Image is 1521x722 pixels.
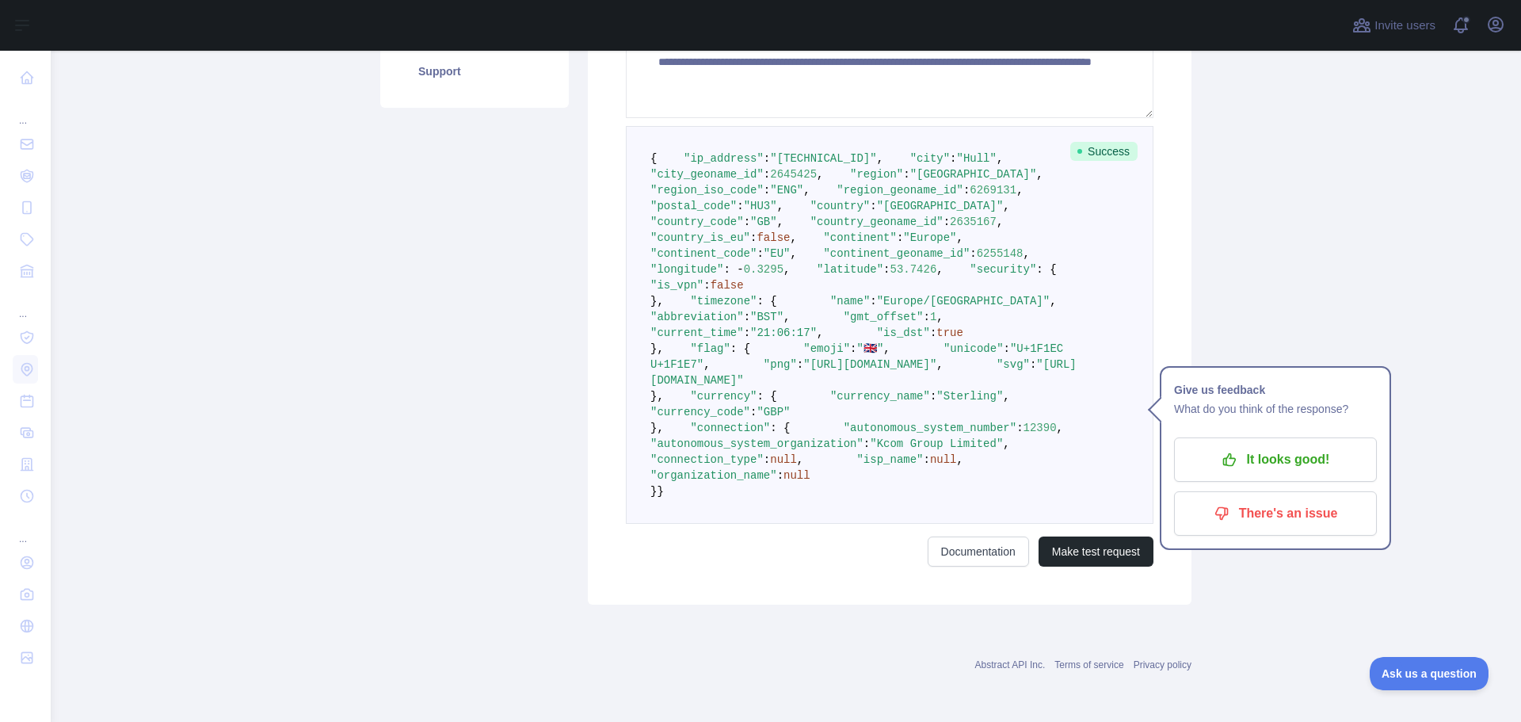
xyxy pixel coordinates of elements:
span: , [790,231,796,244]
span: "GBP" [757,406,790,418]
span: : [744,327,750,339]
span: Invite users [1374,17,1435,35]
span: "security" [970,263,1036,276]
span: 0.3295 [744,263,783,276]
span: "postal_code" [650,200,737,212]
div: ... [13,95,38,127]
span: "BST" [750,311,783,323]
div: ... [13,288,38,320]
span: , [877,152,883,165]
span: : [870,295,876,308]
span: "svg" [997,358,1030,371]
span: , [1036,168,1043,181]
span: "country_geoname_id" [810,216,943,228]
span: "EU" [764,247,791,260]
span: : [764,184,770,197]
div: ... [13,514,38,545]
span: , [883,342,890,355]
span: : { [1036,263,1056,276]
span: , [783,311,790,323]
span: "Kcom Group Limited" [870,437,1003,450]
span: 2645425 [770,168,817,181]
span: 12390 [1024,422,1057,434]
span: : { [757,295,776,308]
span: : [950,152,956,165]
span: "unicode" [943,342,1004,355]
p: There's an issue [1186,500,1365,527]
span: "ENG" [770,184,803,197]
span: "connection" [690,422,770,434]
span: "timezone" [690,295,757,308]
span: , [797,453,803,466]
span: false [711,279,744,292]
span: "region" [850,168,903,181]
span: { [650,152,657,165]
span: 1 [930,311,936,323]
span: : [897,231,903,244]
span: , [936,263,943,276]
span: "city" [910,152,950,165]
span: , [1003,390,1009,403]
span: "country_code" [650,216,744,228]
span: "longitude" [650,263,723,276]
span: } [657,485,663,498]
span: , [803,184,810,197]
a: Support [399,54,550,89]
span: "city_geoname_id" [650,168,764,181]
span: : { [730,342,750,355]
span: : - [723,263,743,276]
a: Documentation [928,537,1029,567]
span: , [957,453,963,466]
span: "ip_address" [684,152,764,165]
span: "Europe" [903,231,956,244]
span: "country_is_eu" [650,231,750,244]
span: : [850,342,856,355]
span: , [957,231,963,244]
span: , [777,200,783,212]
span: "gmt_offset" [844,311,924,323]
span: "[URL][DOMAIN_NAME]" [803,358,936,371]
span: , [997,152,1003,165]
span: , [703,358,710,371]
span: : [870,200,876,212]
span: "currency_name" [830,390,930,403]
span: "region_geoname_id" [837,184,963,197]
p: What do you think of the response? [1174,399,1377,418]
span: , [1003,437,1009,450]
span: "current_time" [650,327,744,339]
span: true [936,327,963,339]
span: }, [650,422,664,434]
p: It looks good! [1186,446,1365,473]
span: 53.7426 [890,263,937,276]
span: null [770,453,797,466]
span: : [757,247,763,260]
span: "21:06:17" [750,327,817,339]
span: "[TECHNICAL_ID]" [770,152,876,165]
span: : [764,168,770,181]
span: : [744,311,750,323]
span: "region_iso_code" [650,184,764,197]
span: , [783,263,790,276]
span: : [883,263,890,276]
span: "Sterling" [936,390,1003,403]
span: : [764,152,770,165]
span: "currency" [690,390,757,403]
span: "currency_code" [650,406,750,418]
span: : [750,406,757,418]
button: Make test request [1039,537,1153,567]
span: "[GEOGRAPHIC_DATA]" [910,168,1037,181]
span: "autonomous_system_number" [844,422,1016,434]
span: : [777,469,783,482]
span: "Hull" [957,152,997,165]
span: : [703,279,710,292]
span: "Europe/[GEOGRAPHIC_DATA]" [877,295,1050,308]
span: , [1016,184,1023,197]
span: "[GEOGRAPHIC_DATA]" [877,200,1004,212]
span: "name" [830,295,870,308]
span: "abbreviation" [650,311,744,323]
span: "connection_type" [650,453,764,466]
span: "continent" [823,231,896,244]
span: : [963,184,970,197]
span: , [1050,295,1056,308]
a: Privacy policy [1134,659,1191,670]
